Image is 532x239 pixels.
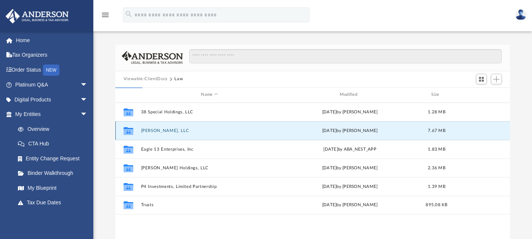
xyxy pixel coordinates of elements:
div: id [119,91,137,98]
span: 2.36 MB [428,166,445,170]
div: [DATE] by [PERSON_NAME] [281,202,418,208]
span: arrow_drop_down [80,210,95,225]
div: id [455,91,507,98]
button: Trusts [141,202,278,207]
i: search [125,10,133,18]
span: 1.83 MB [428,147,445,151]
div: [DATE] by [PERSON_NAME] [281,183,418,190]
a: My [PERSON_NAME] Teamarrow_drop_down [5,210,95,225]
a: Tax Organizers [5,48,99,63]
a: My Entitiesarrow_drop_down [5,107,99,122]
button: Viewable-ClientDocs [124,76,168,82]
button: [PERSON_NAME] Holdings, LLC [141,165,278,170]
span: 1.28 MB [428,110,445,114]
a: Order StatusNEW [5,62,99,78]
div: by ABA_NEST_APP [281,146,418,152]
input: Search files and folders [189,49,502,63]
div: Size [421,91,451,98]
a: Platinum Q&Aarrow_drop_down [5,78,99,92]
span: arrow_drop_down [80,78,95,93]
button: Add [491,74,502,84]
button: Eagle 13 Enterprises, Inc [141,147,278,151]
div: [DATE] by [PERSON_NAME] [281,109,418,115]
a: Entity Change Request [10,151,99,166]
div: Name [140,91,278,98]
span: 895.08 KB [426,203,447,207]
span: [DATE] [323,147,338,151]
a: menu [101,14,110,19]
img: Anderson Advisors Platinum Portal [3,9,71,23]
div: NEW [43,65,59,76]
a: CTA Hub [10,136,99,151]
span: 7.67 MB [428,128,445,132]
button: [PERSON_NAME], LLC [141,128,278,133]
span: arrow_drop_down [80,107,95,122]
div: by [PERSON_NAME] [281,127,418,134]
div: [DATE] by [PERSON_NAME] [281,164,418,171]
div: Modified [281,91,419,98]
button: Switch to Grid View [476,74,487,84]
a: Tax Due Dates [10,195,99,210]
span: arrow_drop_down [80,92,95,107]
a: Digital Productsarrow_drop_down [5,92,99,107]
a: My Blueprint [10,180,95,195]
button: P4 Investments, Limited Partnership [141,184,278,189]
button: Law [174,76,183,82]
img: User Pic [515,9,526,20]
a: Overview [10,122,99,136]
button: 38 Special Holdings, LLC [141,109,278,114]
i: menu [101,10,110,19]
span: 1.39 MB [428,184,445,188]
a: Home [5,33,99,48]
span: [DATE] [322,128,336,132]
a: Binder Walkthrough [10,166,99,181]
